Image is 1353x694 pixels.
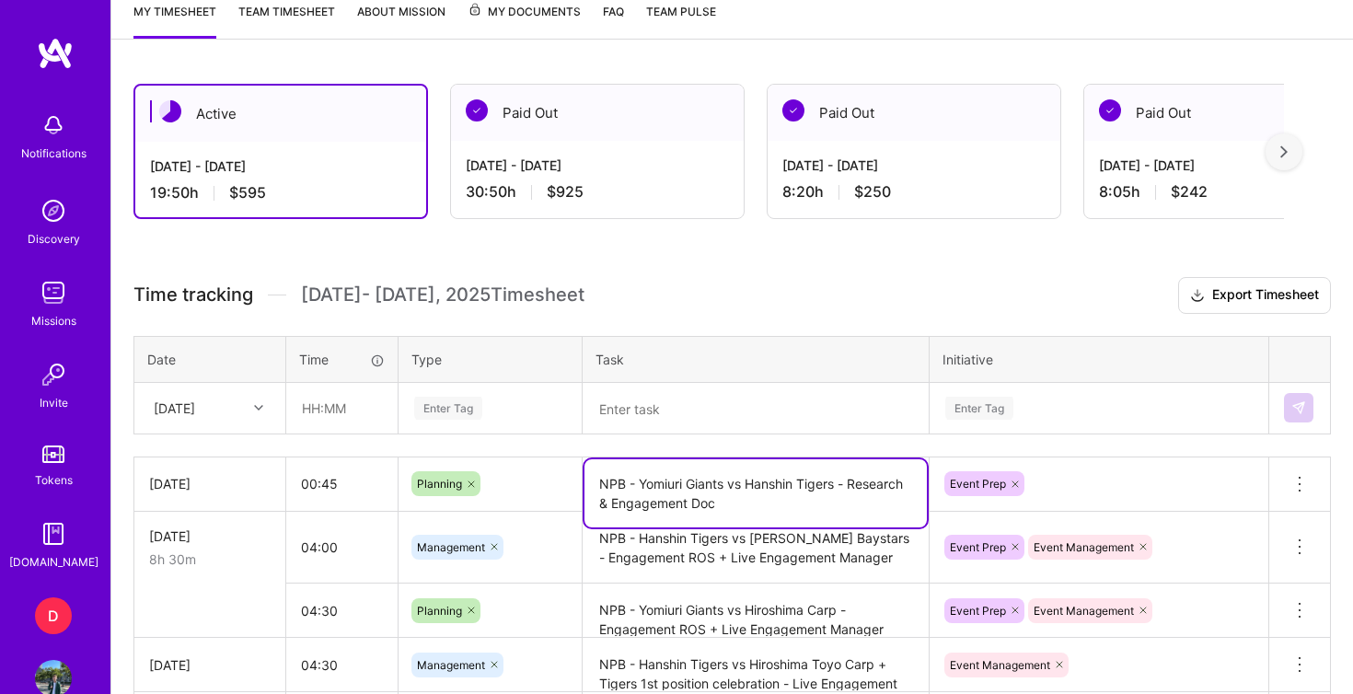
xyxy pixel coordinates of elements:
[149,549,271,569] div: 8h 30m
[149,655,271,675] div: [DATE]
[950,658,1050,672] span: Event Management
[782,156,1046,175] div: [DATE] - [DATE]
[603,2,624,39] a: FAQ
[451,85,744,141] div: Paid Out
[31,311,76,330] div: Missions
[135,86,426,142] div: Active
[357,2,445,39] a: About Mission
[950,604,1006,618] span: Event Prep
[466,99,488,121] img: Paid Out
[35,107,72,144] img: bell
[945,394,1013,422] div: Enter Tag
[942,350,1255,369] div: Initiative
[37,37,74,70] img: logo
[584,585,927,636] textarea: NPB - Yomiuri Giants vs Hiroshima Carp - Engagement ROS + Live Engagement Manager
[287,384,397,433] input: HH:MM
[468,2,581,22] span: My Documents
[301,283,584,307] span: [DATE] - [DATE] , 2025 Timesheet
[768,85,1060,141] div: Paid Out
[547,182,584,202] span: $925
[417,658,485,672] span: Management
[646,5,716,18] span: Team Pulse
[35,515,72,552] img: guide book
[417,477,462,491] span: Planning
[466,156,729,175] div: [DATE] - [DATE]
[1291,400,1306,415] img: Submit
[40,393,68,412] div: Invite
[286,586,398,635] input: HH:MM
[28,229,80,249] div: Discovery
[133,283,253,307] span: Time tracking
[950,540,1006,554] span: Event Prep
[286,641,398,689] input: HH:MM
[1190,286,1205,306] i: icon Download
[950,477,1006,491] span: Event Prep
[468,2,581,39] a: My Documents
[1280,145,1288,158] img: right
[584,640,927,690] textarea: NPB - Hanshin Tigers vs Hiroshima Toyo Carp + Tigers 1st position celebration - Live Engagement M...
[254,403,263,412] i: icon Chevron
[1034,604,1134,618] span: Event Management
[414,394,482,422] div: Enter Tag
[35,274,72,311] img: teamwork
[229,183,266,202] span: $595
[583,336,930,382] th: Task
[238,2,335,39] a: Team timesheet
[159,100,181,122] img: Active
[35,192,72,229] img: discovery
[584,459,927,527] textarea: NPB - Yomiuri Giants vs Hanshin Tigers - Research & Engagement Doc
[21,144,87,163] div: Notifications
[35,597,72,634] div: D
[1171,182,1208,202] span: $242
[1099,99,1121,121] img: Paid Out
[154,399,195,418] div: [DATE]
[646,2,716,39] a: Team Pulse
[417,540,485,554] span: Management
[1034,540,1134,554] span: Event Management
[9,552,98,572] div: [DOMAIN_NAME]
[399,336,583,382] th: Type
[42,445,64,463] img: tokens
[1178,277,1331,314] button: Export Timesheet
[30,597,76,634] a: D
[286,459,398,508] input: HH:MM
[299,350,385,369] div: Time
[149,474,271,493] div: [DATE]
[417,604,462,618] span: Planning
[584,514,927,583] textarea: NPB - Hanshin Tigers vs [PERSON_NAME] Baystars - Engagement ROS + Live Engagement Manager
[782,99,804,121] img: Paid Out
[35,470,73,490] div: Tokens
[35,356,72,393] img: Invite
[466,182,729,202] div: 30:50 h
[150,183,411,202] div: 19:50 h
[150,156,411,176] div: [DATE] - [DATE]
[134,336,286,382] th: Date
[286,523,398,572] input: HH:MM
[854,182,891,202] span: $250
[149,526,271,546] div: [DATE]
[782,182,1046,202] div: 8:20 h
[133,2,216,39] a: My timesheet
